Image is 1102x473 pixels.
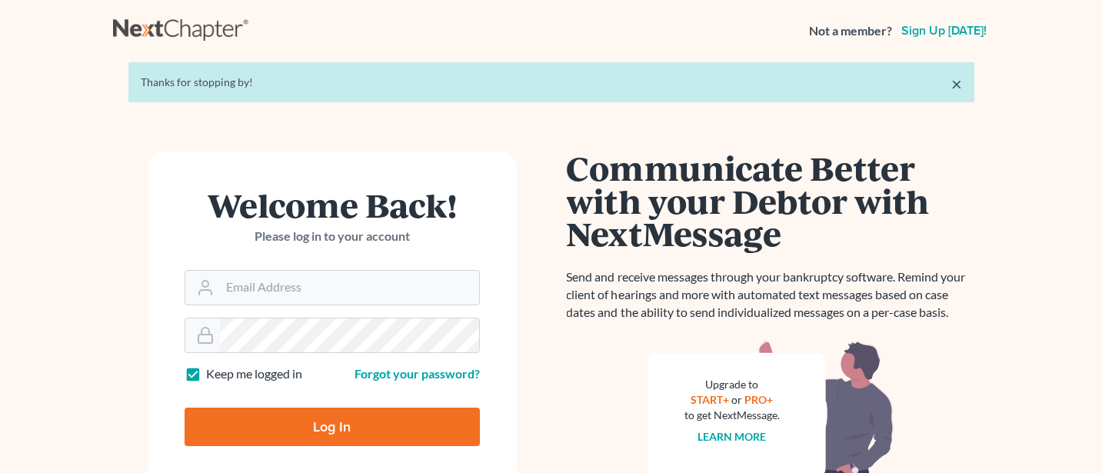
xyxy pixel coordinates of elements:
[185,408,480,446] input: Log In
[567,152,974,250] h1: Communicate Better with your Debtor with NextMessage
[684,408,780,423] div: to get NextMessage.
[951,75,962,93] a: ×
[185,228,480,245] p: Please log in to your account
[220,271,479,305] input: Email Address
[898,25,990,37] a: Sign up [DATE]!
[684,377,780,392] div: Upgrade to
[185,188,480,222] h1: Welcome Back!
[141,75,962,90] div: Thanks for stopping by!
[567,268,974,321] p: Send and receive messages through your bankruptcy software. Remind your client of hearings and mo...
[691,393,729,406] a: START+
[744,393,773,406] a: PRO+
[697,430,766,443] a: Learn more
[206,365,302,383] label: Keep me logged in
[731,393,742,406] span: or
[809,22,892,40] strong: Not a member?
[355,366,480,381] a: Forgot your password?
